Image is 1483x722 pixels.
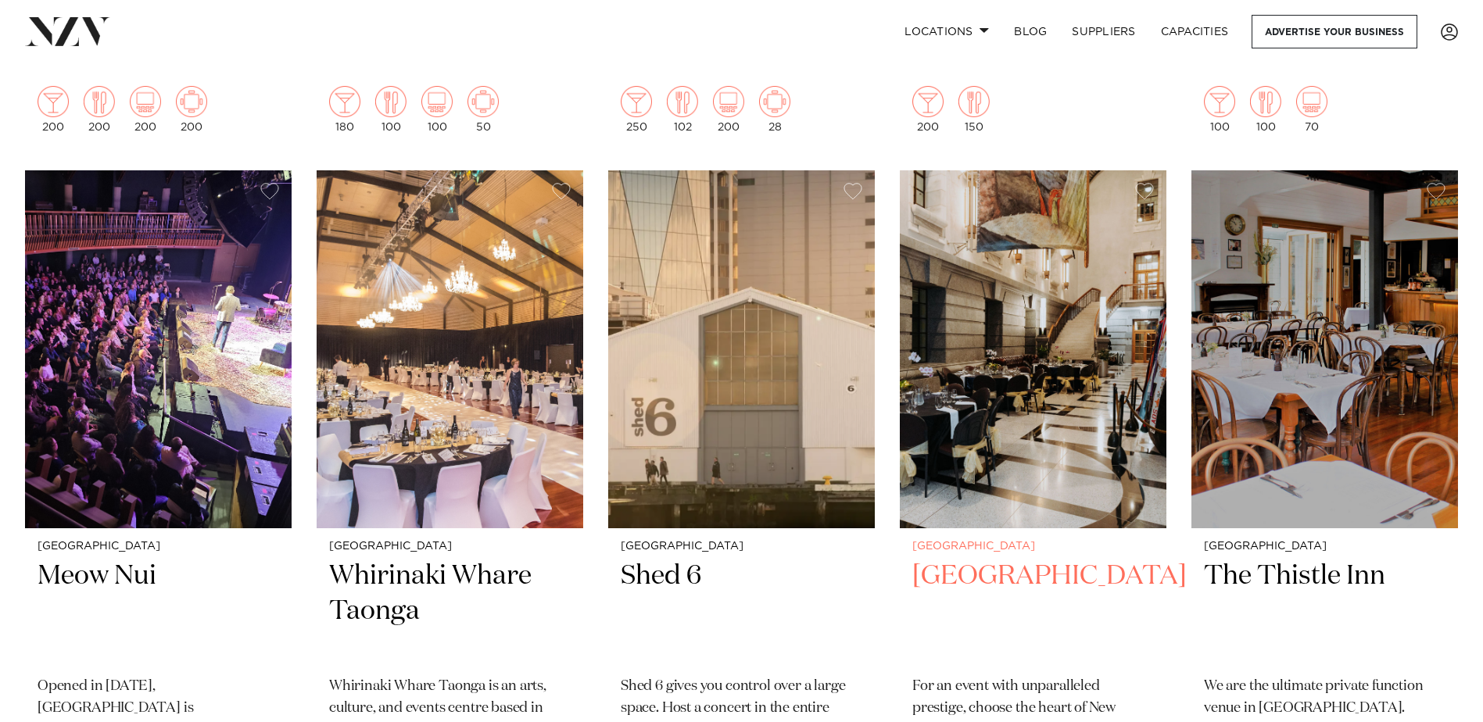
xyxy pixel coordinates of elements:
img: theatre.png [421,86,453,117]
small: [GEOGRAPHIC_DATA] [329,541,571,552]
a: BLOG [1001,15,1059,48]
div: 102 [667,86,698,133]
div: 50 [467,86,499,133]
div: 250 [621,86,652,133]
small: [GEOGRAPHIC_DATA] [621,541,862,552]
div: 100 [1250,86,1281,133]
div: 200 [84,86,115,133]
small: [GEOGRAPHIC_DATA] [1204,541,1445,552]
div: 70 [1296,86,1327,133]
div: 180 [329,86,360,133]
h2: The Thistle Inn [1204,559,1445,664]
a: Locations [892,15,1001,48]
img: cocktail.png [912,86,944,117]
div: 28 [759,86,790,133]
img: cocktail.png [38,86,69,117]
div: 200 [176,86,207,133]
img: meeting.png [176,86,207,117]
img: dining.png [1250,86,1281,117]
small: [GEOGRAPHIC_DATA] [912,541,1154,552]
img: dining.png [667,86,698,117]
img: cocktail.png [329,86,360,117]
img: theatre.png [1296,86,1327,117]
img: cocktail.png [1204,86,1235,117]
div: 100 [421,86,453,133]
img: theatre.png [130,86,161,117]
img: cocktail.png [621,86,652,117]
img: meeting.png [759,86,790,117]
img: dining.png [958,86,990,117]
img: dining.png [84,86,115,117]
div: 200 [912,86,944,133]
h2: [GEOGRAPHIC_DATA] [912,559,1154,664]
h2: Meow Nui [38,559,279,664]
img: dining.png [375,86,407,117]
div: 200 [38,86,69,133]
div: 100 [1204,86,1235,133]
img: nzv-logo.png [25,17,110,45]
h2: Whirinaki Whare Taonga [329,559,571,664]
img: theatre.png [713,86,744,117]
a: Capacities [1148,15,1241,48]
div: 200 [130,86,161,133]
img: meeting.png [467,86,499,117]
a: Advertise your business [1252,15,1417,48]
h2: Shed 6 [621,559,862,664]
div: 150 [958,86,990,133]
div: 200 [713,86,744,133]
small: [GEOGRAPHIC_DATA] [38,541,279,552]
div: 100 [375,86,407,133]
a: SUPPLIERS [1059,15,1148,48]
